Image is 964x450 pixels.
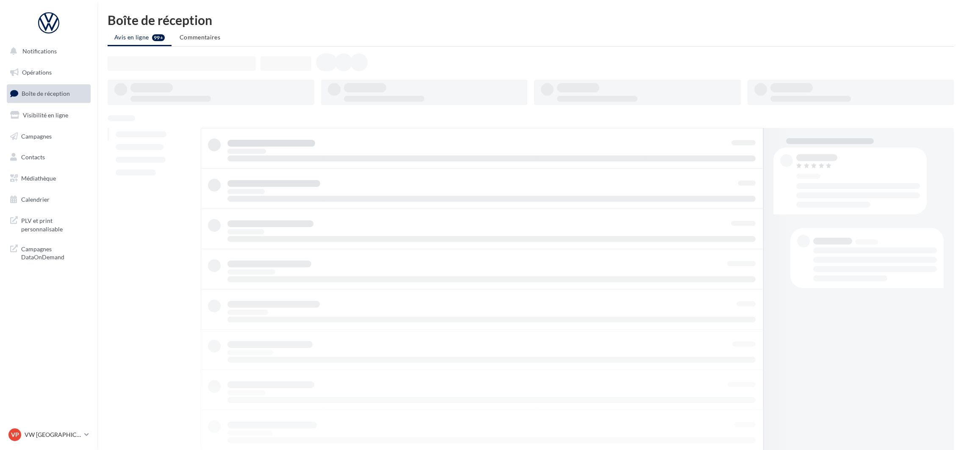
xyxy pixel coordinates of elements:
a: Visibilité en ligne [5,106,92,124]
a: Campagnes DataOnDemand [5,240,92,265]
p: VW [GEOGRAPHIC_DATA] 13 [25,431,81,439]
span: VP [11,431,19,439]
a: PLV et print personnalisable [5,211,92,236]
span: Calendrier [21,196,50,203]
span: PLV et print personnalisable [21,215,87,233]
span: Contacts [21,153,45,161]
span: Campagnes [21,132,52,139]
span: Commentaires [180,33,220,41]
a: Campagnes [5,128,92,145]
span: Visibilité en ligne [23,111,68,119]
a: Médiathèque [5,169,92,187]
span: Campagnes DataOnDemand [21,243,87,261]
span: Médiathèque [21,175,56,182]
a: Contacts [5,148,92,166]
span: Opérations [22,69,52,76]
span: Boîte de réception [22,90,70,97]
button: Notifications [5,42,89,60]
div: Boîte de réception [108,14,954,26]
a: Boîte de réception [5,84,92,103]
a: Opérations [5,64,92,81]
a: VP VW [GEOGRAPHIC_DATA] 13 [7,427,91,443]
span: Notifications [22,47,57,55]
a: Calendrier [5,191,92,208]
